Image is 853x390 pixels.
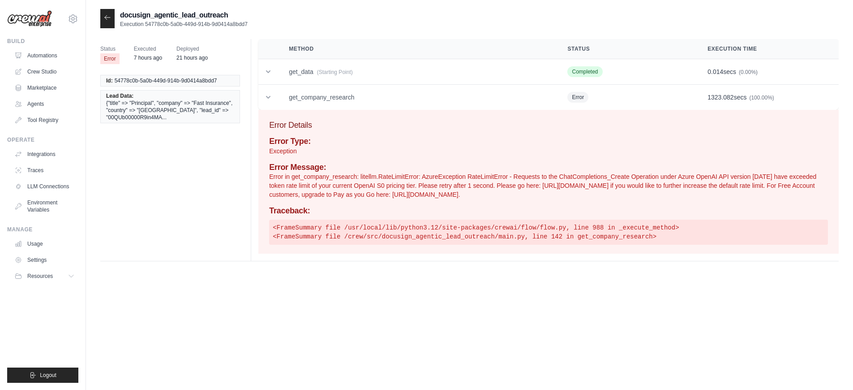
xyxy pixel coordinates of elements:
[269,137,828,147] h4: Error Type:
[106,77,113,84] span: Id:
[269,163,828,173] h4: Error Message:
[106,92,133,100] span: Lead Data:
[278,39,557,59] th: Method
[707,68,723,75] span: 0.014
[269,147,828,156] p: Exception
[7,136,78,143] div: Operate
[697,85,839,110] td: secs
[749,95,774,101] span: (100.00%)
[11,179,78,194] a: LLM Connections
[269,220,828,245] pre: <FrameSummary file /usr/local/lib/python3.12/site-packages/crewai/flow/flow.py, line 988 in _exec...
[11,65,78,79] a: Crew Studio
[739,69,758,75] span: (0.00%)
[697,59,839,85] td: secs
[134,44,162,53] span: Executed
[7,226,78,233] div: Manage
[115,77,217,84] span: 54778c0b-5a0b-449d-914b-9d0414a8bdd7
[278,59,557,85] td: get_data
[27,273,53,280] span: Resources
[11,81,78,95] a: Marketplace
[176,44,208,53] span: Deployed
[11,237,78,251] a: Usage
[269,119,828,131] h3: Error Details
[7,368,78,383] button: Logout
[134,55,162,61] time: August 21, 2025 at 09:54 CDT
[11,97,78,111] a: Agents
[106,100,234,121] span: {"title" => "Principal", "company" => "Fast Insurance", "country" => "[GEOGRAPHIC_DATA]", "lead_i...
[11,113,78,127] a: Tool Registry
[697,39,839,59] th: Execution Time
[11,269,78,283] button: Resources
[707,94,733,101] span: 1323.082
[40,372,56,379] span: Logout
[100,44,120,53] span: Status
[11,48,78,63] a: Automations
[557,39,697,59] th: Status
[11,163,78,178] a: Traces
[269,172,828,199] p: Error in get_company_research: litellm.RateLimitError: AzureException RateLimitError - Requests t...
[567,92,588,103] span: Error
[269,206,828,216] h4: Traceback:
[7,10,52,27] img: Logo
[120,10,248,21] h2: docusign_agentic_lead_outreach
[567,66,602,77] span: Completed
[11,195,78,217] a: Environment Variables
[176,55,208,61] time: August 20, 2025 at 20:15 CDT
[120,21,248,28] p: Execution 54778c0b-5a0b-449d-914b-9d0414a8bdd7
[7,38,78,45] div: Build
[11,147,78,161] a: Integrations
[278,85,557,110] td: get_company_research
[317,69,353,75] span: (Starting Point)
[11,253,78,267] a: Settings
[100,53,120,64] span: Error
